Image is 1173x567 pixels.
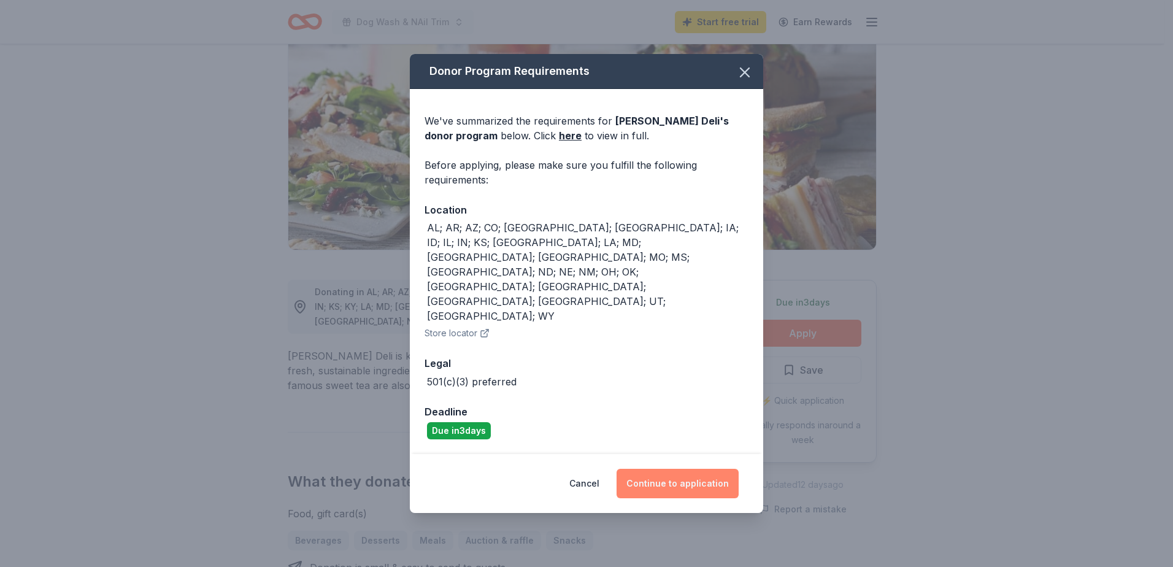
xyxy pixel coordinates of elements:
button: Cancel [569,469,599,498]
div: Before applying, please make sure you fulfill the following requirements: [425,158,748,187]
div: AL; AR; AZ; CO; [GEOGRAPHIC_DATA]; [GEOGRAPHIC_DATA]; IA; ID; IL; IN; KS; [GEOGRAPHIC_DATA]; LA; ... [427,220,748,323]
div: Due in 3 days [427,422,491,439]
button: Continue to application [617,469,739,498]
div: Legal [425,355,748,371]
div: Donor Program Requirements [410,54,763,89]
div: 501(c)(3) preferred [427,374,517,389]
a: here [559,128,582,143]
button: Store locator [425,326,490,341]
div: Location [425,202,748,218]
div: Deadline [425,404,748,420]
div: We've summarized the requirements for below. Click to view in full. [425,114,748,143]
